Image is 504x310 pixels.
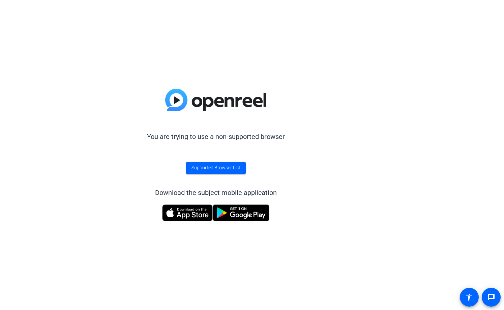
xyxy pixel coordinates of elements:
p: You are trying to use a non-supported browser [147,132,285,142]
a: Supported Browser List [186,162,246,174]
mat-icon: message [487,293,495,301]
div: Download the subject mobile application [155,188,277,198]
img: Get it on Google Play [213,204,269,221]
img: Download on the App Store [162,204,213,221]
img: blue-gradient.svg [165,89,266,111]
mat-icon: accessibility [465,293,473,301]
span: Supported Browser List [191,164,240,171]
